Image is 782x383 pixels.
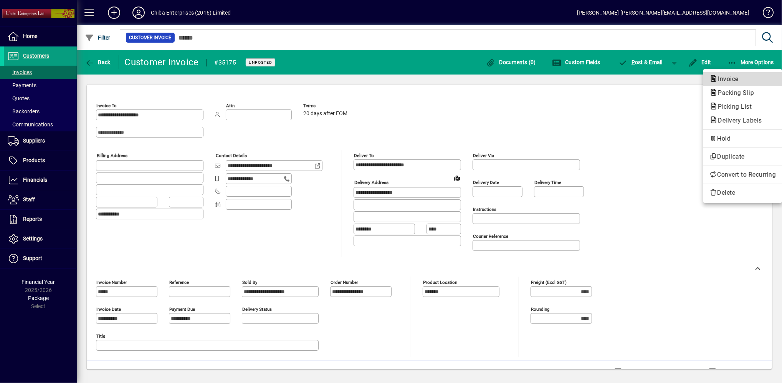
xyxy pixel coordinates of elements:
span: Convert to Recurring [709,170,776,179]
span: Delivery Labels [709,117,766,124]
span: Delete [709,188,776,197]
span: Packing Slip [709,89,758,96]
span: Picking List [709,103,756,110]
span: Duplicate [709,152,776,161]
span: Invoice [709,75,742,83]
span: Hold [709,134,776,143]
